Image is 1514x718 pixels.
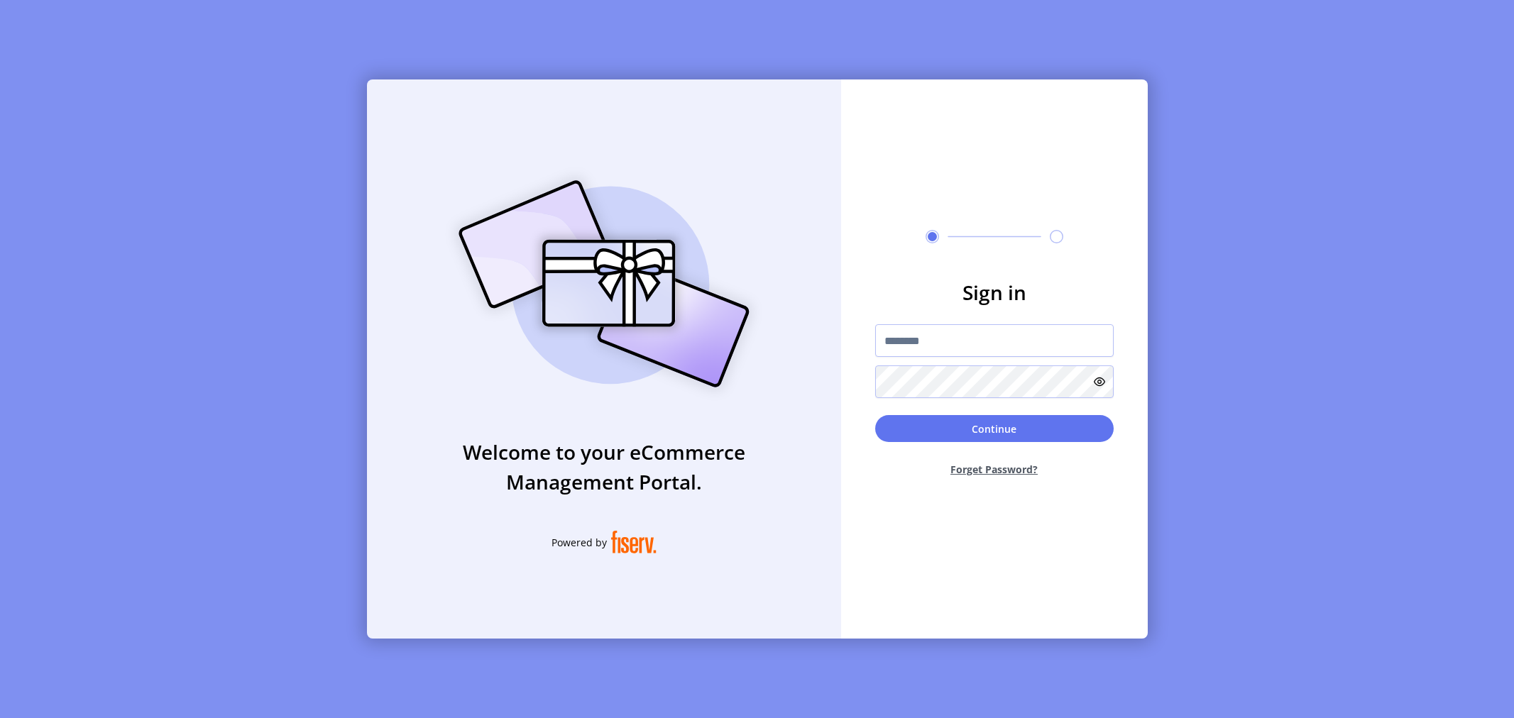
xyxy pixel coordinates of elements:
h3: Sign in [875,277,1114,307]
img: card_Illustration.svg [437,165,771,403]
button: Continue [875,415,1114,442]
h3: Welcome to your eCommerce Management Portal. [367,437,841,497]
span: Powered by [552,535,607,550]
button: Forget Password? [875,451,1114,488]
